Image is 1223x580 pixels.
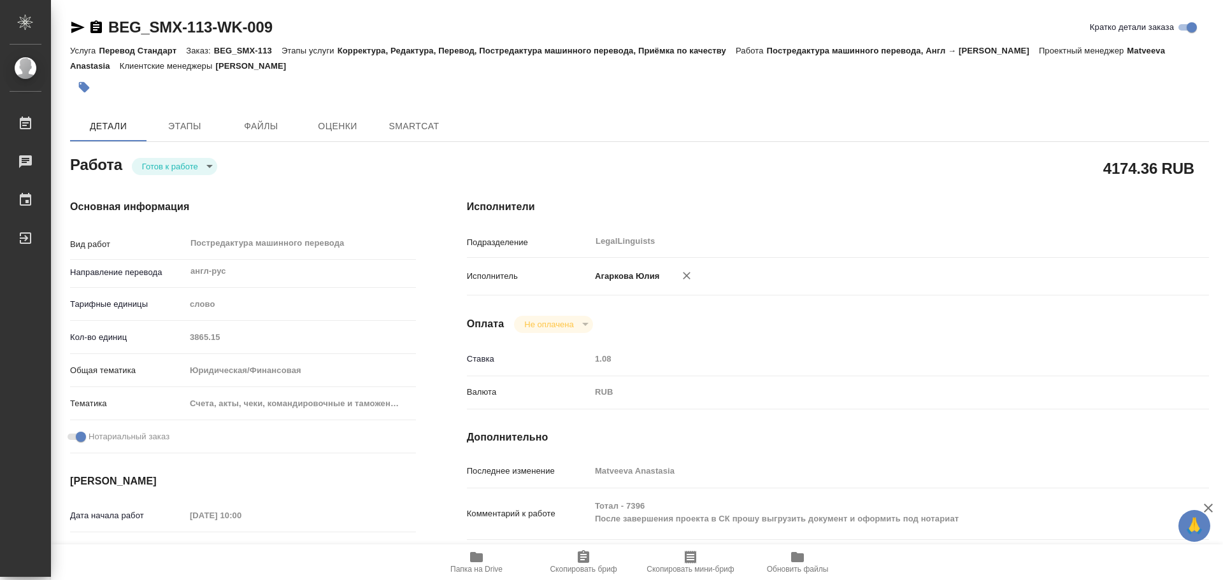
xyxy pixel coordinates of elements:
[467,507,590,520] p: Комментарий к работе
[450,565,503,574] span: Папка на Drive
[132,158,217,175] div: Готов к работе
[185,360,416,381] div: Юридическая/Финансовая
[590,462,1147,480] input: Пустое поле
[154,118,215,134] span: Этапы
[70,266,185,279] p: Направление перевода
[467,430,1209,445] h4: Дополнительно
[120,61,216,71] p: Клиентские менеджеры
[647,565,734,574] span: Скопировать мини-бриф
[215,61,296,71] p: [PERSON_NAME]
[338,46,736,55] p: Корректура, Редактура, Перевод, Постредактура машинного перевода, Приёмка по качеству
[185,328,416,346] input: Пустое поле
[108,18,273,36] a: BEG_SMX-113-WK-009
[185,542,297,561] input: Пустое поле
[590,381,1147,403] div: RUB
[736,46,767,55] p: Работа
[1039,46,1127,55] p: Проектный менеджер
[467,353,590,365] p: Ставка
[70,20,85,35] button: Скопировать ссылку для ЯМессенджера
[767,46,1039,55] p: Постредактура машинного перевода, Англ → [PERSON_NAME]
[590,350,1147,368] input: Пустое поле
[89,20,104,35] button: Скопировать ссылку
[744,544,851,580] button: Обновить файлы
[467,465,590,477] p: Последнее изменение
[70,331,185,344] p: Кол-во единиц
[467,236,590,249] p: Подразделение
[70,152,122,175] h2: Работа
[423,544,530,580] button: Папка на Drive
[1184,513,1205,539] span: 🙏
[467,386,590,399] p: Валюта
[99,46,186,55] p: Перевод Стандарт
[467,270,590,283] p: Исполнитель
[70,199,416,215] h4: Основная информация
[673,262,701,290] button: Удалить исполнителя
[70,238,185,251] p: Вид работ
[550,565,617,574] span: Скопировать бриф
[186,46,213,55] p: Заказ:
[383,118,445,134] span: SmartCat
[530,544,637,580] button: Скопировать бриф
[70,298,185,311] p: Тарифные единицы
[307,118,368,134] span: Оценки
[467,316,504,332] h4: Оплата
[1103,157,1194,179] h2: 4174.36 RUB
[767,565,829,574] span: Обновить файлы
[138,161,202,172] button: Готов к работе
[1178,510,1210,542] button: 🙏
[70,73,98,101] button: Добавить тэг
[514,316,592,333] div: Готов к работе
[1090,21,1174,34] span: Кратко детали заказа
[70,364,185,377] p: Общая тематика
[70,46,99,55] p: Услуга
[185,294,416,315] div: слово
[467,199,1209,215] h4: Исполнители
[590,495,1147,530] textarea: Тотал - 7396 После завершения проекта в СК прошу выгрузить документ и оформить под нотариат
[185,393,416,414] div: Счета, акты, чеки, командировочные и таможенные документы
[70,397,185,410] p: Тематика
[70,509,185,522] p: Дата начала работ
[185,506,297,525] input: Пустое поле
[214,46,282,55] p: BEG_SMX-113
[637,544,744,580] button: Скопировать мини-бриф
[78,118,139,134] span: Детали
[282,46,338,55] p: Этапы услуги
[89,430,169,443] span: Нотариальный заказ
[231,118,292,134] span: Файлы
[520,319,577,330] button: Не оплачена
[590,270,660,283] p: Агаркова Юлия
[70,474,416,489] h4: [PERSON_NAME]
